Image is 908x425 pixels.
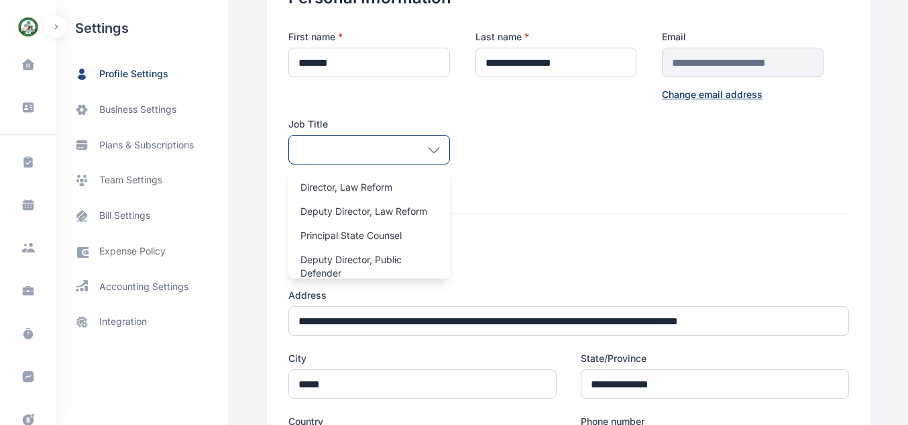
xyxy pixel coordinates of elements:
span: bill settings [99,209,150,223]
a: profile settings [56,56,228,92]
p: Deputy Director, Law Reform [300,205,438,218]
label: Email [662,30,824,44]
a: accounting settings [56,269,228,304]
a: expense policy [56,234,228,269]
label: Job Title [288,117,450,131]
a: integration [56,304,228,340]
a: team settings [56,162,228,198]
label: Last name [475,30,637,44]
span: plans & subscriptions [99,138,194,152]
a: bill settings [56,198,228,234]
label: State/Province [581,352,849,365]
label: City [288,352,557,365]
span: expense policy [99,244,166,258]
span: team settings [99,173,162,187]
label: Address [288,289,849,302]
a: business settings [56,92,228,128]
label: First name [288,30,450,44]
p: Deputy Director, Public Defender [300,253,438,280]
h2: Contact Information [288,214,849,267]
a: plans & subscriptions [56,128,228,162]
span: integration [99,315,147,329]
span: accounting settings [99,280,188,293]
span: profile settings [99,67,168,81]
p: Principal State Counsel [300,229,438,242]
span: business settings [99,103,176,117]
button: Change email address [662,88,762,101]
p: Director, Law Reform [300,181,438,194]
